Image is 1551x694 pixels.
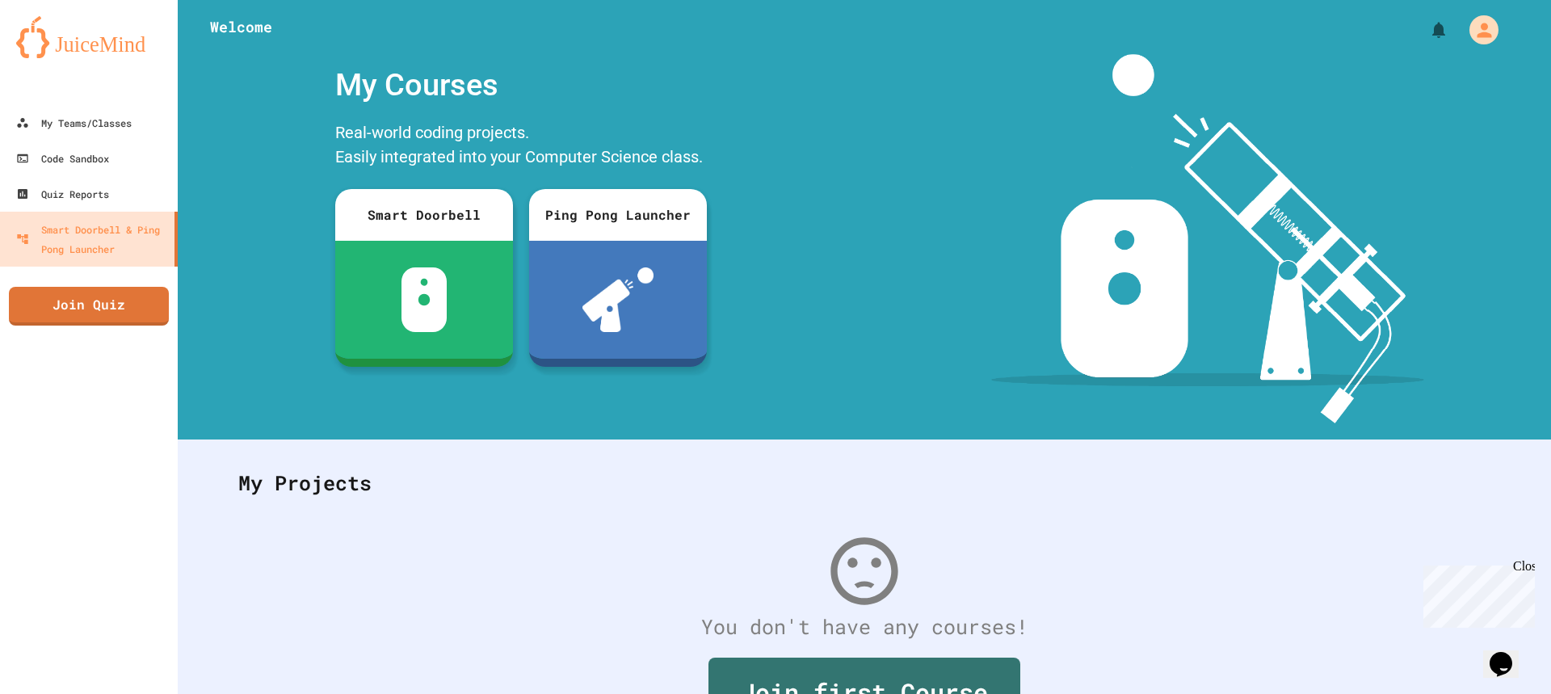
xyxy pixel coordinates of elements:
img: logo-orange.svg [16,16,162,58]
div: My Projects [222,452,1507,515]
div: Ping Pong Launcher [529,189,707,241]
div: You don't have any courses! [222,612,1507,642]
iframe: chat widget [1483,629,1535,678]
div: Chat with us now!Close [6,6,111,103]
div: Quiz Reports [16,184,109,204]
img: sdb-white.svg [401,267,448,332]
img: ppl-with-ball.png [582,267,654,332]
div: Smart Doorbell [335,189,513,241]
div: My Teams/Classes [16,113,132,132]
div: Code Sandbox [16,149,109,168]
a: Join Quiz [9,287,169,326]
div: My Courses [327,54,715,116]
div: Smart Doorbell & Ping Pong Launcher [16,220,168,259]
div: Real-world coding projects. Easily integrated into your Computer Science class. [327,116,715,177]
div: My Notifications [1399,16,1452,44]
iframe: chat widget [1417,559,1535,628]
div: My Account [1452,11,1503,48]
img: banner-image-my-projects.png [991,54,1424,423]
